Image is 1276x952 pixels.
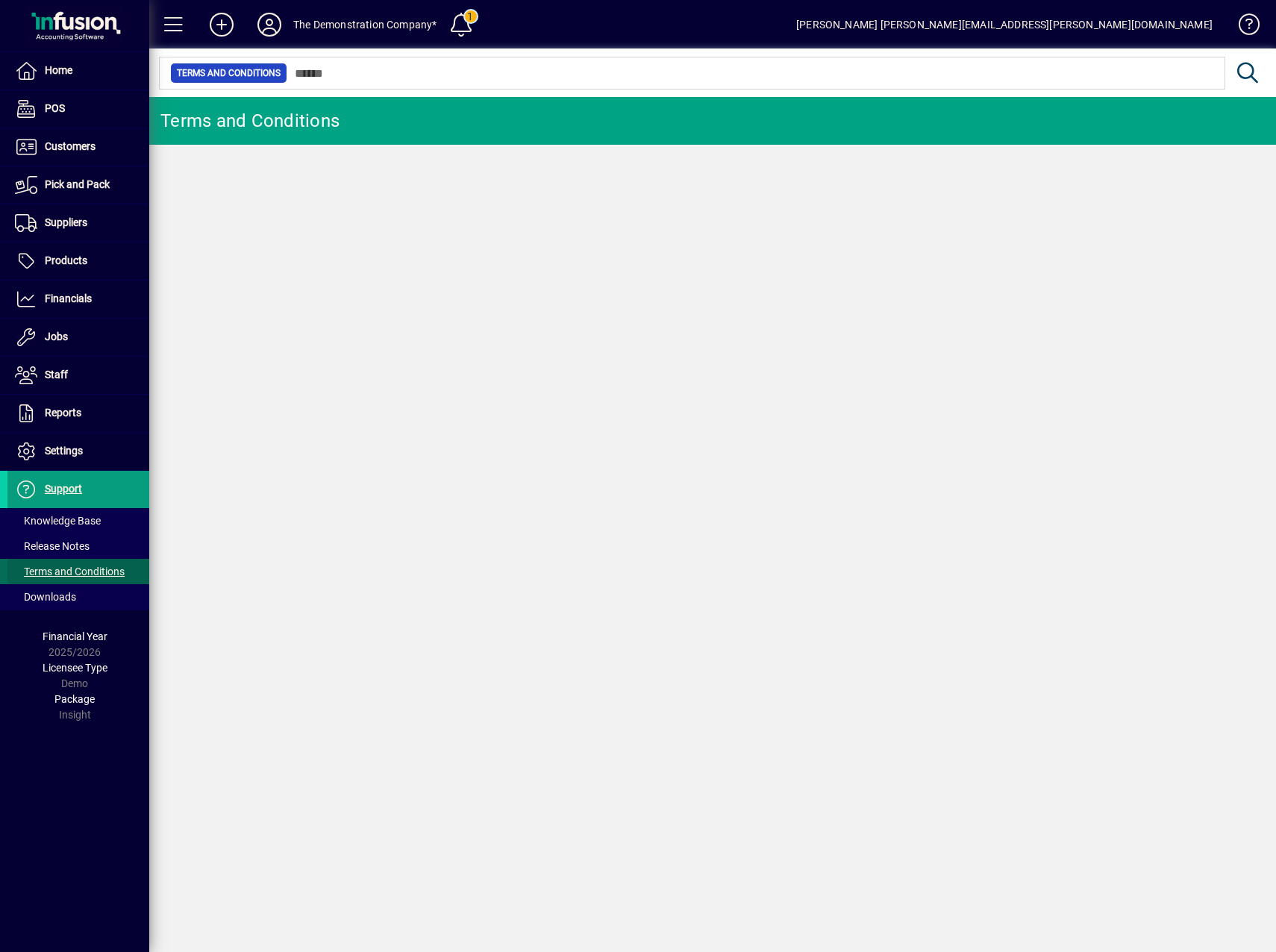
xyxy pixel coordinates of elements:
[45,483,82,495] span: Support
[1227,3,1257,51] a: Knowledge Base
[45,178,110,190] span: Pick and Pack
[45,369,68,381] span: Staff
[245,11,293,38] button: Profile
[293,13,437,37] div: The Demonstration Company*
[7,90,149,128] a: POS
[177,66,281,81] span: Terms and Conditions
[7,128,149,166] a: Customers
[7,508,149,533] a: Knowledge Base
[45,292,92,304] span: Financials
[7,242,149,280] a: Products
[7,166,149,204] a: Pick and Pack
[796,13,1213,37] div: [PERSON_NAME] [PERSON_NAME][EMAIL_ADDRESS][PERSON_NAME][DOMAIN_NAME]
[45,254,87,266] span: Products
[43,630,107,642] span: Financial Year
[43,662,107,674] span: Licensee Type
[7,319,149,356] a: Jobs
[7,533,149,559] a: Release Notes
[45,140,96,152] span: Customers
[7,204,149,242] a: Suppliers
[45,102,65,114] span: POS
[45,407,81,419] span: Reports
[45,64,72,76] span: Home
[7,281,149,318] a: Financials
[7,584,149,610] a: Downloads
[54,693,95,705] span: Package
[7,559,149,584] a: Terms and Conditions
[45,445,83,457] span: Settings
[15,540,90,552] span: Release Notes
[45,216,87,228] span: Suppliers
[7,357,149,394] a: Staff
[15,566,125,577] span: Terms and Conditions
[7,433,149,470] a: Settings
[15,591,76,603] span: Downloads
[198,11,245,38] button: Add
[15,515,101,527] span: Knowledge Base
[7,395,149,432] a: Reports
[45,331,68,342] span: Jobs
[7,52,149,90] a: Home
[160,109,340,133] div: Terms and Conditions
